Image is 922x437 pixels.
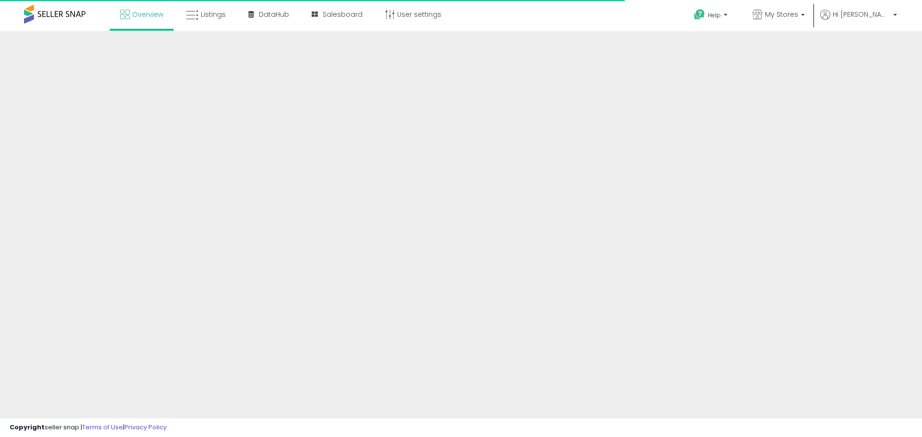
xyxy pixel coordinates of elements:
div: seller snap | | [10,423,167,432]
a: Help [686,1,737,31]
span: DataHub [259,10,289,19]
span: Overview [132,10,163,19]
i: Get Help [693,9,705,21]
span: Salesboard [323,10,363,19]
a: Privacy Policy [124,423,167,432]
span: My Stores [765,10,798,19]
strong: Copyright [10,423,45,432]
span: Help [708,11,721,19]
span: Hi [PERSON_NAME] [833,10,890,19]
a: Terms of Use [82,423,123,432]
a: Hi [PERSON_NAME] [820,10,897,31]
span: Listings [201,10,226,19]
